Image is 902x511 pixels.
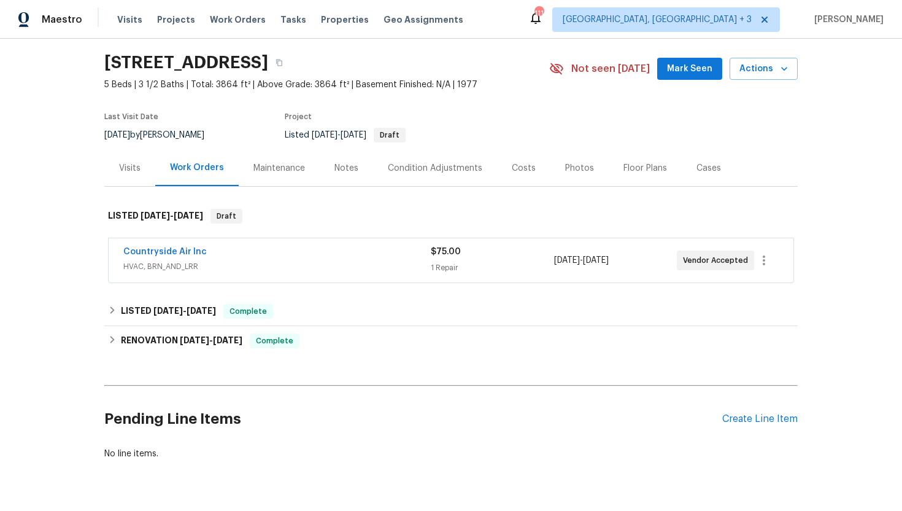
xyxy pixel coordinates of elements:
span: [GEOGRAPHIC_DATA], [GEOGRAPHIC_DATA] + 3 [563,14,752,26]
span: Tasks [280,15,306,24]
div: Cases [696,162,721,174]
div: Work Orders [170,162,224,174]
span: [DATE] [174,211,203,220]
span: - [180,336,242,345]
div: 1 Repair [431,262,553,274]
span: Complete [251,335,298,347]
div: Costs [512,162,536,174]
a: Countryside Air Inc [123,248,207,256]
div: Notes [334,162,358,174]
button: Mark Seen [657,58,722,80]
span: - [141,211,203,220]
div: Visits [119,162,141,174]
div: RENOVATION [DATE]-[DATE]Complete [104,326,798,356]
span: Properties [321,14,369,26]
span: Mark Seen [667,61,712,77]
span: Project [285,113,312,120]
div: LISTED [DATE]-[DATE]Draft [104,197,798,236]
span: [DATE] [104,131,130,139]
span: - [554,254,609,267]
span: Draft [212,210,241,222]
span: - [312,131,366,139]
span: [DATE] [554,256,580,265]
span: Visits [117,14,142,26]
h2: [STREET_ADDRESS] [104,57,268,69]
span: [DATE] [141,211,170,220]
span: Work Orders [210,14,266,26]
span: [DATE] [583,256,609,265]
span: [DATE] [312,131,337,139]
span: Vendor Accepted [683,254,753,267]
span: [DATE] [153,306,183,315]
span: HVAC, BRN_AND_LRR [123,260,431,273]
span: - [153,306,216,315]
span: 5 Beds | 3 1/2 Baths | Total: 3864 ft² | Above Grade: 3864 ft² | Basement Finished: N/A | 1977 [104,79,549,91]
span: Listed [285,131,406,139]
span: [DATE] [213,336,242,345]
span: Not seen [DATE] [571,63,650,75]
div: No line items. [104,448,798,460]
span: Draft [375,131,404,139]
span: Maestro [42,14,82,26]
button: Copy Address [268,52,290,74]
div: LISTED [DATE]-[DATE]Complete [104,297,798,326]
div: Condition Adjustments [388,162,482,174]
h6: LISTED [108,209,203,224]
span: [DATE] [180,336,209,345]
span: Complete [225,305,272,318]
div: Create Line Item [722,413,798,425]
span: Last Visit Date [104,113,158,120]
span: $75.00 [431,248,461,256]
div: 111 [534,7,543,20]
span: Projects [157,14,195,26]
div: Maintenance [253,162,305,174]
div: Photos [565,162,594,174]
span: [DATE] [341,131,366,139]
div: by [PERSON_NAME] [104,128,219,142]
span: [DATE] [187,306,216,315]
span: [PERSON_NAME] [809,14,884,26]
button: Actions [730,58,798,80]
h2: Pending Line Items [104,391,722,448]
span: Actions [739,61,788,77]
span: Geo Assignments [384,14,463,26]
h6: RENOVATION [121,334,242,348]
h6: LISTED [121,304,216,319]
div: Floor Plans [623,162,667,174]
